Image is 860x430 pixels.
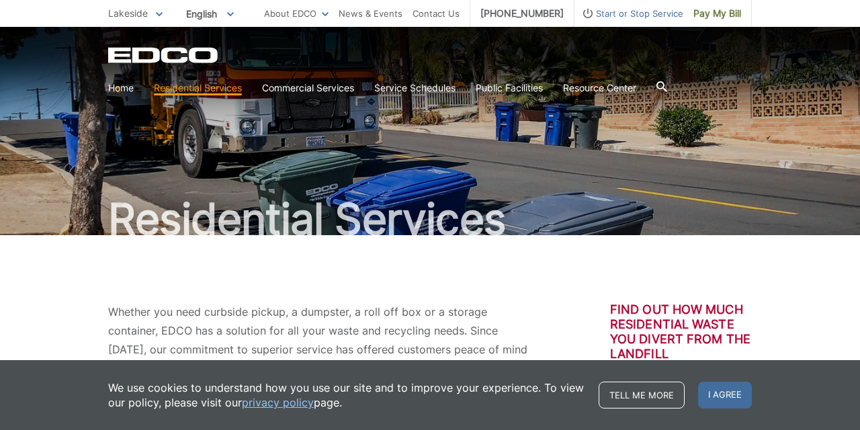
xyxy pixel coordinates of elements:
a: About EDCO [264,6,329,21]
a: Commercial Services [262,81,354,95]
a: News & Events [339,6,402,21]
a: Home [108,81,134,95]
a: Public Facilities [476,81,543,95]
h1: Residential Services [108,198,752,241]
a: privacy policy [242,395,314,410]
a: Contact Us [413,6,460,21]
a: Service Schedules [374,81,456,95]
h3: Find out how much residential waste you divert from the landfill [610,302,752,361]
a: Tell me more [599,382,685,408]
a: EDCD logo. Return to the homepage. [108,47,220,63]
span: English [176,3,244,25]
a: Resource Center [563,81,636,95]
p: We use cookies to understand how you use our site and to improve your experience. To view our pol... [108,380,585,410]
p: Whether you need curbside pickup, a dumpster, a roll off box or a storage container, EDCO has a s... [108,302,529,378]
span: Pay My Bill [693,6,741,21]
a: Residential Services [154,81,242,95]
span: Lakeside [108,7,148,19]
span: I agree [698,382,752,408]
